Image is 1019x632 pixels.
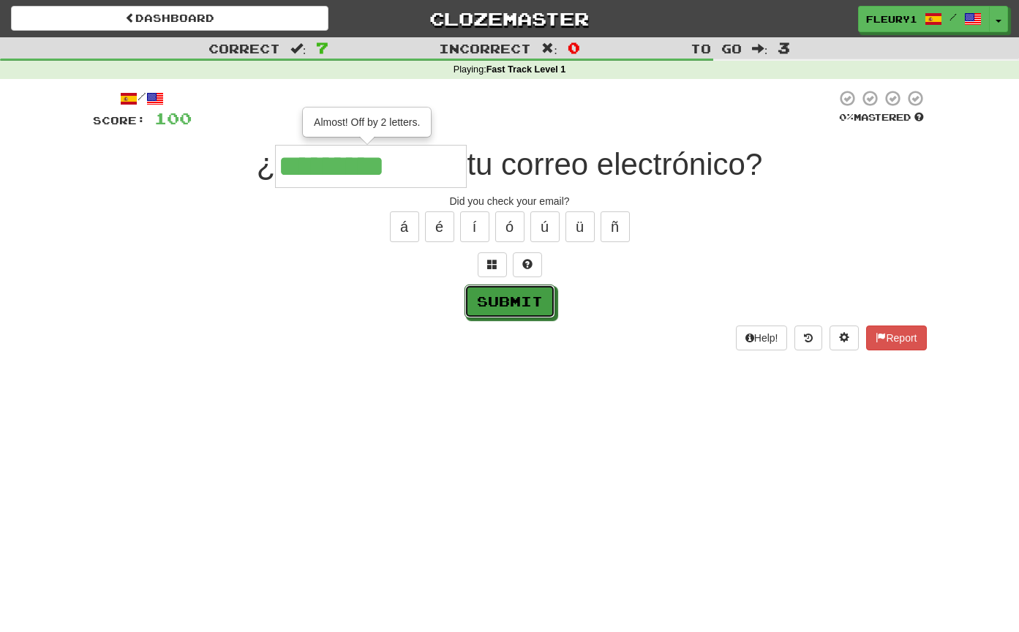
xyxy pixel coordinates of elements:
button: ñ [601,211,630,242]
button: á [390,211,419,242]
span: / [950,12,957,22]
span: Incorrect [439,41,531,56]
span: 7 [316,39,328,56]
button: ó [495,211,524,242]
button: Switch sentence to multiple choice alt+p [478,252,507,277]
button: Submit [465,285,555,318]
span: : [541,42,557,55]
a: fleury1 / [858,6,990,32]
button: Report [866,326,926,350]
span: 0 [568,39,580,56]
a: Dashboard [11,6,328,31]
span: 100 [154,109,192,127]
button: ü [565,211,595,242]
span: 3 [778,39,790,56]
span: ¿ [257,147,276,181]
span: To go [691,41,742,56]
span: Correct [208,41,280,56]
div: / [93,89,192,108]
button: Help! [736,326,788,350]
span: : [290,42,307,55]
span: tu correo electrónico? [467,147,762,181]
span: Almost! Off by 2 letters. [314,116,420,128]
button: é [425,211,454,242]
div: Mastered [836,111,927,124]
span: : [752,42,768,55]
button: Round history (alt+y) [794,326,822,350]
button: ú [530,211,560,242]
button: í [460,211,489,242]
span: Score: [93,114,146,127]
button: Single letter hint - you only get 1 per sentence and score half the points! alt+h [513,252,542,277]
strong: Fast Track Level 1 [486,64,566,75]
a: Clozemaster [350,6,668,31]
div: Did you check your email? [93,194,927,208]
span: 0 % [839,111,854,123]
span: fleury1 [866,12,917,26]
